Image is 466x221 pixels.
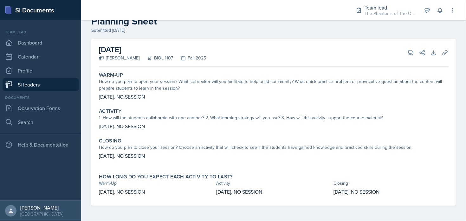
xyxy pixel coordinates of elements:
div: Warm-Up [99,180,214,187]
div: 1. How will the students collaborate with one another? 2. What learning strategy will you use? 3.... [99,114,448,121]
a: Profile [3,64,79,77]
div: Closing [333,180,448,187]
label: Activity [99,108,121,114]
p: [DATE]. NO SESSION [99,152,448,160]
h2: Planning Sheet [91,16,456,27]
p: [DATE]. NO SESSION [216,188,331,196]
label: Closing [99,138,121,144]
h2: [DATE] [99,44,206,55]
label: How long do you expect each activity to last? [99,174,233,180]
div: BIOL 1107 [139,55,173,61]
div: Documents [3,95,79,100]
a: Observation Forms [3,102,79,114]
p: [DATE]. NO SESSION [99,122,448,130]
a: Dashboard [3,36,79,49]
div: The Phantoms of The Opera / Fall 2025 [365,10,415,17]
div: [PERSON_NAME] [99,55,139,61]
a: Calendar [3,50,79,63]
div: Team lead [3,29,79,35]
p: [DATE]. NO SESSION [333,188,448,196]
div: Activity [216,180,331,187]
a: Si leaders [3,78,79,91]
label: Warm-Up [99,72,123,78]
div: [PERSON_NAME] [20,204,63,211]
p: [DATE]. NO SESSION [99,188,214,196]
div: Help & Documentation [3,138,79,151]
p: [DATE]. NO SESSION [99,93,448,100]
div: Submitted [DATE] [91,27,456,34]
a: Search [3,116,79,128]
div: How do you plan to open your session? What icebreaker will you facilitate to help build community... [99,78,448,92]
div: Team lead [365,4,415,11]
div: How do you plan to close your session? Choose an activity that will check to see if the students ... [99,144,448,151]
div: Fall 2025 [173,55,206,61]
div: [GEOGRAPHIC_DATA] [20,211,63,217]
